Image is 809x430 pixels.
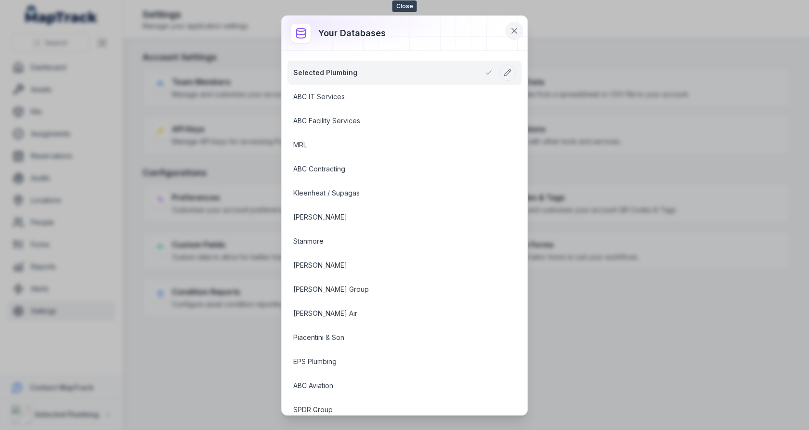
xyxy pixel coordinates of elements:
[293,212,493,222] a: [PERSON_NAME]
[293,309,493,318] a: [PERSON_NAME] Air
[293,405,493,415] a: SPDR Group
[293,116,493,126] a: ABC Facility Services
[392,0,417,12] span: Close
[293,164,493,174] a: ABC Contracting
[293,285,493,294] a: [PERSON_NAME] Group
[293,140,493,150] a: MRL
[293,188,493,198] a: Kleenheat / Supagas
[293,381,493,391] a: ABC Aviation
[318,26,386,40] h3: Your databases
[293,333,493,342] a: Piacentini & Son
[293,92,493,102] a: ABC IT Services
[293,261,493,270] a: [PERSON_NAME]
[293,236,493,246] a: Stanmore
[293,357,493,366] a: EPS Plumbing
[293,68,493,78] a: Selected Plumbing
